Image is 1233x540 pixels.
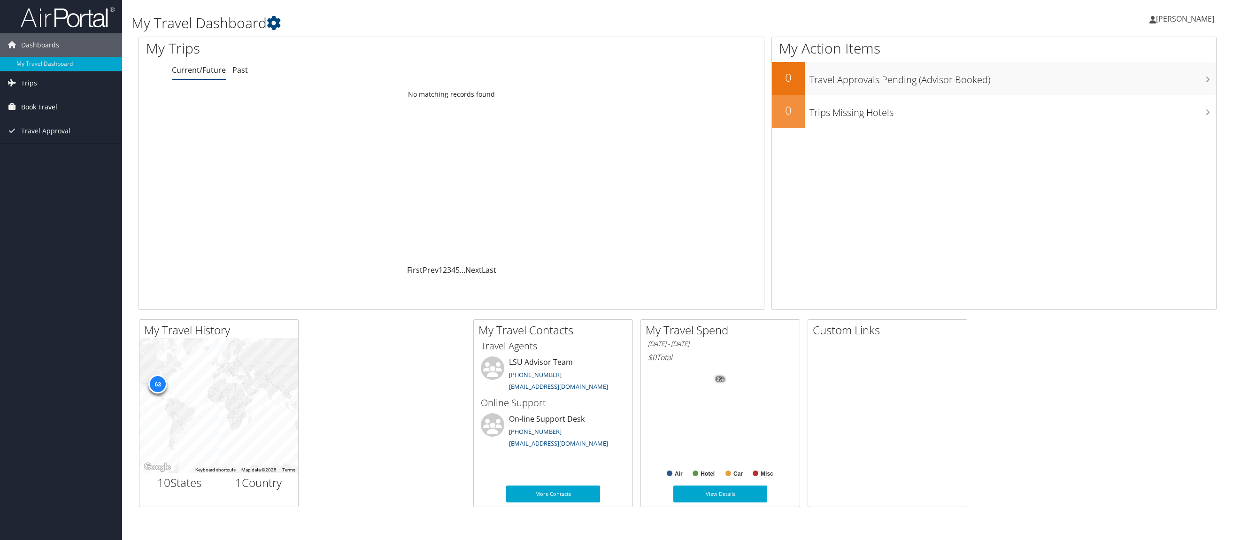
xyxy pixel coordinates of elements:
a: More Contacts [506,486,600,502]
td: No matching records found [139,86,764,103]
span: … [460,265,465,275]
span: $0 [648,352,656,363]
a: Current/Future [172,65,226,75]
a: 5 [455,265,460,275]
a: 1 [439,265,443,275]
a: 0Travel Approvals Pending (Advisor Booked) [772,62,1216,95]
text: Hotel [701,471,715,477]
a: Next [465,265,482,275]
h2: Custom Links [813,322,967,338]
button: Keyboard shortcuts [195,467,236,473]
a: First [407,265,423,275]
span: Travel Approval [21,119,70,143]
a: [EMAIL_ADDRESS][DOMAIN_NAME] [509,439,608,447]
a: [PHONE_NUMBER] [509,427,562,436]
a: Open this area in Google Maps (opens a new window) [142,461,173,473]
span: Map data ©2025 [241,467,277,472]
a: Prev [423,265,439,275]
h1: My Trips [146,39,496,58]
h2: My Travel Contacts [478,322,632,338]
span: Trips [21,71,37,95]
h6: Total [648,352,793,363]
h2: 0 [772,102,805,118]
text: Car [733,471,743,477]
span: [PERSON_NAME] [1156,14,1214,24]
a: 0Trips Missing Hotels [772,95,1216,128]
h1: My Action Items [772,39,1216,58]
a: [EMAIL_ADDRESS][DOMAIN_NAME] [509,382,608,391]
h2: States [146,475,212,491]
h2: My Travel Spend [646,322,800,338]
a: View Details [673,486,767,502]
a: Past [232,65,248,75]
h6: [DATE] - [DATE] [648,339,793,348]
tspan: 0% [717,377,724,382]
a: 2 [443,265,447,275]
a: [PHONE_NUMBER] [509,370,562,379]
text: Air [675,471,683,477]
span: Dashboards [21,33,59,57]
text: Misc [761,471,773,477]
h2: 0 [772,69,805,85]
h3: Trips Missing Hotels [809,101,1216,119]
h2: Country [226,475,291,491]
h3: Travel Agents [481,339,625,353]
li: LSU Advisor Team [476,356,630,395]
span: 10 [157,475,170,490]
span: Book Travel [21,95,57,119]
h3: Travel Approvals Pending (Advisor Booked) [809,69,1216,86]
img: Google [142,461,173,473]
div: 63 [148,375,167,393]
img: airportal-logo.png [21,6,115,28]
span: 1 [235,475,242,490]
a: 3 [447,265,451,275]
a: [PERSON_NAME] [1149,5,1224,33]
h3: Online Support [481,396,625,409]
li: On-line Support Desk [476,413,630,452]
a: 4 [451,265,455,275]
h2: My Travel History [144,322,298,338]
h1: My Travel Dashboard [131,13,860,33]
a: Terms (opens in new tab) [282,467,295,472]
a: Last [482,265,496,275]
